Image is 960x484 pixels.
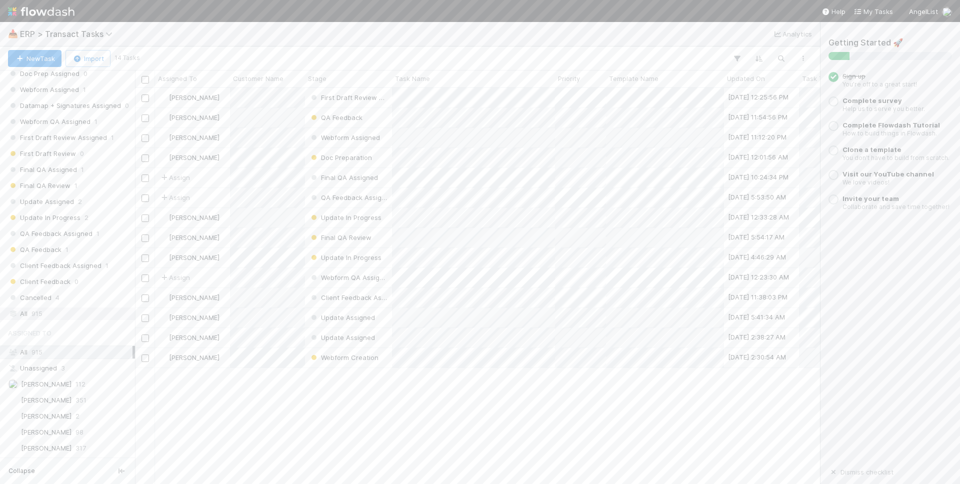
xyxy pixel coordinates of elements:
span: [PERSON_NAME] [169,293,219,301]
span: 317 [75,442,86,454]
span: 1 [105,259,108,272]
span: Cancelled [8,291,51,304]
div: [PERSON_NAME] [159,152,219,162]
input: Toggle Row Selected [141,254,149,262]
div: Update In Progress [309,212,381,222]
div: [DATE] 4:46:29 AM [728,252,786,262]
input: Toggle All Rows Selected [141,76,149,83]
span: Template Name [609,73,658,83]
img: avatar_f5fedbe2-3a45-46b0-b9bb-d3935edf1c24.png [159,153,167,161]
span: Client Feedback Assigned [8,259,101,272]
img: avatar_ec9c1780-91d7-48bb-898e-5f40cebd5ff8.png [159,333,167,341]
img: logo-inverted-e16ddd16eac7371096b0.svg [8,3,74,20]
input: Toggle Row Selected [141,114,149,122]
small: How to build things in Flowdash. [842,129,937,137]
span: 2 [78,195,82,208]
div: Webform Creation [309,352,378,362]
div: [DATE] 11:54:56 PM [728,112,787,122]
span: Final QA Assigned [8,163,77,176]
div: Assign [159,272,190,282]
div: All [8,346,132,358]
span: [PERSON_NAME] [169,253,219,261]
div: [DATE] 11:38:03 PM [728,292,787,302]
div: Webform QA Assigned [309,272,387,282]
span: Webform QA Assigned [309,273,391,281]
a: Complete Flowdash Tutorial [842,121,940,129]
div: [PERSON_NAME] [159,212,219,222]
span: 1 [111,131,114,144]
input: Toggle Row Selected [141,174,149,182]
a: Complete survey [842,96,902,104]
small: We love videos! [842,178,889,186]
span: [PERSON_NAME] [21,444,71,452]
div: [DATE] 5:53:50 AM [728,192,786,202]
div: [DATE] 2:30:54 AM [728,352,786,362]
span: Sign up [842,72,865,80]
div: All [8,307,132,320]
span: Assigned To [158,73,197,83]
div: Update Assigned [309,332,375,342]
div: First Draft Review Assigned [309,92,387,102]
span: First Draft Review Assigned [309,93,408,101]
span: 2 [75,410,79,422]
div: Unassigned [8,362,132,374]
a: Analytics [772,28,812,40]
span: 0 [80,147,84,160]
span: Webform Creation [309,353,378,361]
div: QA Feedback Assigned [309,192,387,202]
span: [PERSON_NAME] [169,153,219,161]
div: [DATE] 11:12:20 PM [728,132,786,142]
span: Customer Name [233,73,283,83]
div: [PERSON_NAME] [159,252,219,262]
span: 98 [75,426,83,438]
span: QA Feedback [8,243,61,256]
span: Stage [308,73,326,83]
div: [DATE] 2:38:27 AM [728,332,785,342]
span: [PERSON_NAME] [169,333,219,341]
span: Updated On [727,73,765,83]
span: First Draft Review [8,147,76,160]
img: avatar_f5fedbe2-3a45-46b0-b9bb-d3935edf1c24.png [8,427,18,437]
img: avatar_31a23b92-6f17-4cd3-bc91-ece30a602713.png [159,353,167,361]
input: Toggle Row Selected [141,294,149,302]
img: avatar_ef15843f-6fde-4057-917e-3fb236f438ca.png [159,233,167,241]
img: avatar_ef15843f-6fde-4057-917e-3fb236f438ca.png [159,213,167,221]
div: Assign [159,172,190,182]
span: Task Name [395,73,430,83]
div: [PERSON_NAME] [159,352,219,362]
img: avatar_ec9c1780-91d7-48bb-898e-5f40cebd5ff8.png [8,443,18,453]
div: QA Feedback [309,112,362,122]
span: [PERSON_NAME] [169,133,219,141]
span: Final QA Assigned [309,173,378,181]
span: Update In Progress [8,211,80,224]
span: 4 [55,291,59,304]
span: Clone a template [842,145,901,153]
small: Collaborate and save time together! [842,203,949,210]
input: Toggle Row Selected [141,134,149,142]
span: 0 [74,275,78,288]
span: Client Feedback [8,275,70,288]
div: [PERSON_NAME] [159,312,219,322]
div: [PERSON_NAME] [159,132,219,142]
a: Visit our YouTube channel [842,170,934,178]
span: 1 [74,179,77,192]
input: Toggle Row Selected [141,194,149,202]
img: avatar_31a23b92-6f17-4cd3-bc91-ece30a602713.png [8,411,18,421]
img: avatar_ec9c1780-91d7-48bb-898e-5f40cebd5ff8.png [159,93,167,101]
div: Doc Preparation [309,152,372,162]
span: 915 [31,348,42,356]
span: Webform Assigned [8,83,79,96]
div: [PERSON_NAME] [159,232,219,242]
span: 3 [61,362,65,374]
button: Import [65,50,110,67]
img: avatar_11833ecc-818b-4748-aee0-9d6cf8466369.png [8,379,18,389]
input: Toggle Row Selected [141,214,149,222]
input: Toggle Row Selected [141,334,149,342]
span: Invite your team [842,194,899,202]
span: QA Feedback [309,113,362,121]
span: [PERSON_NAME] [169,113,219,121]
span: 915 [31,307,42,320]
small: You’re off to a great start! [842,80,917,88]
